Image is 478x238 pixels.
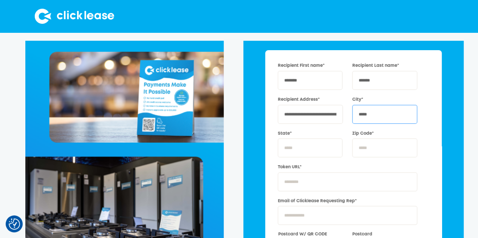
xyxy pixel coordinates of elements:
label: State* [278,131,342,137]
label: Recipient First name* [278,63,342,69]
img: Clicklease logo [35,9,114,24]
button: Consent Preferences [9,218,20,230]
label: City* [352,97,417,103]
label: Zip Code* [352,131,417,137]
label: Token URL* [278,164,417,170]
label: Recipient Last name* [352,63,417,69]
label: Email of Clicklease Requesting Rep* [278,198,417,204]
label: Recipient Address* [278,97,342,103]
img: Revisit consent button [9,218,20,230]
